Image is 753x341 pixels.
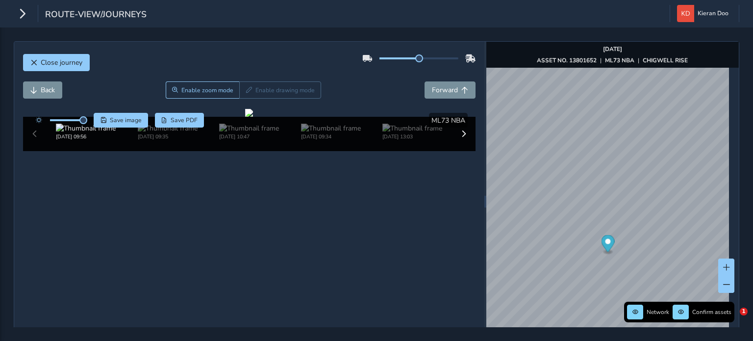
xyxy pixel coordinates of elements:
[181,86,233,94] span: Enable zoom mode
[382,133,442,140] div: [DATE] 13:03
[643,56,688,64] strong: CHIGWELL RISE
[138,124,198,133] img: Thumbnail frame
[425,81,476,99] button: Forward
[720,308,743,331] iframe: Intercom live chat
[23,54,90,71] button: Close journey
[171,116,198,124] span: Save PDF
[56,124,116,133] img: Thumbnail frame
[537,56,688,64] div: | |
[740,308,748,315] span: 1
[219,124,279,133] img: Thumbnail frame
[45,8,147,22] span: route-view/journeys
[677,5,732,22] button: Kieran Doo
[698,5,728,22] span: Kieran Doo
[94,113,148,128] button: Save
[432,85,458,95] span: Forward
[41,85,55,95] span: Back
[301,124,361,133] img: Thumbnail frame
[677,5,694,22] img: diamond-layout
[692,308,731,316] span: Confirm assets
[431,116,465,125] span: ML73 NBA
[155,113,204,128] button: PDF
[605,56,634,64] strong: ML73 NBA
[41,58,82,67] span: Close journey
[537,56,597,64] strong: ASSET NO. 13801652
[56,133,116,140] div: [DATE] 09:56
[601,235,614,255] div: Map marker
[23,81,62,99] button: Back
[110,116,142,124] span: Save image
[382,124,442,133] img: Thumbnail frame
[138,133,198,140] div: [DATE] 09:35
[603,45,622,53] strong: [DATE]
[166,81,240,99] button: Zoom
[219,133,279,140] div: [DATE] 10:47
[647,308,669,316] span: Network
[301,133,361,140] div: [DATE] 09:34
